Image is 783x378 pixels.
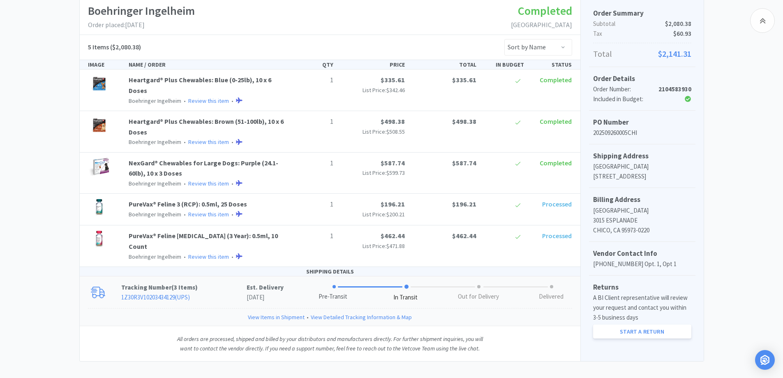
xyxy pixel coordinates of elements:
span: Completed [540,117,572,125]
span: $335.61 [381,76,405,84]
span: • [230,211,235,218]
h5: ($2,080.38) [88,42,141,53]
a: View Items in Shipment [248,313,305,322]
strong: 2104583930 [658,85,691,93]
span: • [182,253,187,260]
span: $335.61 [452,76,476,84]
p: Total [593,47,691,60]
span: $462.44 [381,232,405,240]
span: Boehringer Ingelheim [129,211,181,218]
span: Completed [540,159,572,167]
div: Delivered [539,292,564,301]
p: [PHONE_NUMBER] Opt. 1, Opt 1 [593,259,691,269]
span: $342.46 [386,86,405,94]
span: 3 Items [174,283,195,291]
span: • [230,253,235,260]
a: View Detailed Tracking Information & Map [311,313,412,322]
p: List Price: [340,86,405,95]
i: All orders are processed, shipped and billed by your distributors and manufacturers directly. For... [177,335,483,352]
span: Boehringer Ingelheim [129,97,181,104]
p: 1 [292,199,333,210]
p: 1 [292,158,333,169]
span: $196.21 [381,200,405,208]
div: Included in Budget: [593,94,658,104]
h5: Order Summary [593,8,691,19]
a: Review this item [188,180,229,187]
div: SHIPPING DETAILS [80,267,580,276]
span: $60.93 [673,29,691,39]
h5: Returns [593,282,691,293]
span: • [182,211,187,218]
span: Completed [540,76,572,84]
p: Order placed: [DATE] [88,20,195,30]
div: PRICE [337,60,408,69]
span: $462.44 [452,232,476,240]
a: NexGard® Chewables for Large Dogs: Purple (24.1-60lb), 10 x 3 Doses [129,159,278,178]
h5: Billing Address [593,194,691,205]
span: $200.21 [386,211,405,218]
span: Processed [542,232,572,240]
h5: Vendor Contact Info [593,248,691,259]
span: Boehringer Ingelheim [129,180,181,187]
span: $508.55 [386,128,405,135]
a: Review this item [188,97,229,104]
span: $498.38 [381,117,405,125]
span: • [230,180,235,187]
img: 9fe5046abd704cecaf674063604acccd_487018.png [88,75,111,93]
span: Completed [518,3,572,18]
a: 1Z30R3V10203434129(UPS) [121,293,190,301]
p: Tax [593,29,691,39]
p: Tracking Number ( ) [121,283,247,292]
p: 1 [292,116,333,127]
h1: Boehringer Ingelheim [88,2,195,20]
span: • [230,97,235,104]
p: List Price: [340,241,405,250]
p: 1 [292,75,333,86]
p: Subtotal [593,19,691,29]
p: 3015 ESPLANADE [593,216,691,225]
p: [GEOGRAPHIC_DATA] [STREET_ADDRESS] [593,162,691,181]
div: STATUS [527,60,575,69]
a: PureVax® Feline 3 (RCP): 0.5ml, 25 Doses [129,200,247,208]
span: $599.73 [386,169,405,176]
span: • [182,180,187,187]
p: 1 [292,231,333,241]
span: • [182,138,187,146]
span: $498.38 [452,117,476,125]
p: Est. Delivery [247,283,284,292]
span: • [305,313,311,322]
p: [GEOGRAPHIC_DATA] [593,206,691,216]
p: 202509260005CHI [593,128,691,138]
div: Order Number: [593,84,658,94]
a: Start a Return [593,325,691,339]
a: Heartgard® Plus Chewables: Brown (51-100lb), 10 x 6 Doses [129,117,284,136]
div: TOTAL [408,60,480,69]
div: QTY [289,60,337,69]
p: List Price: [340,127,405,136]
img: fece590f6d5b4bdd93c338fb7f81e25d_487011.png [88,158,111,176]
a: Review this item [188,211,229,218]
div: Pre-Transit [319,292,347,301]
p: A BI Client representative will review your request and contact you within 3-5 business days [593,293,691,322]
p: List Price: [340,168,405,177]
div: NAME / ORDER [125,60,289,69]
img: acf9800cf92a419f80f96babf14910fd_404530.png [88,199,111,217]
span: $196.21 [452,200,476,208]
h5: Order Details [593,73,691,84]
a: Review this item [188,253,229,260]
div: IN BUDGET [480,60,527,69]
span: $2,141.31 [658,47,691,60]
a: Review this item [188,138,229,146]
span: Boehringer Ingelheim [129,138,181,146]
p: CHICO, CA 95973-0220 [593,225,691,235]
a: PureVax® Feline [MEDICAL_DATA] (3 Year): 0.5ml, 10 Count [129,232,278,250]
span: • [230,138,235,146]
a: Heartgard® Plus Chewables: Blue (0-25lb), 10 x 6 Doses [129,76,271,95]
span: • [182,97,187,104]
img: f02c537f324c4abdb713cb9af66c169f_404534.png [88,231,111,249]
p: List Price: [340,210,405,219]
span: Boehringer Ingelheim [129,253,181,260]
div: IMAGE [85,60,126,69]
div: Out for Delivery [458,292,499,301]
h5: PO Number [593,117,691,128]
